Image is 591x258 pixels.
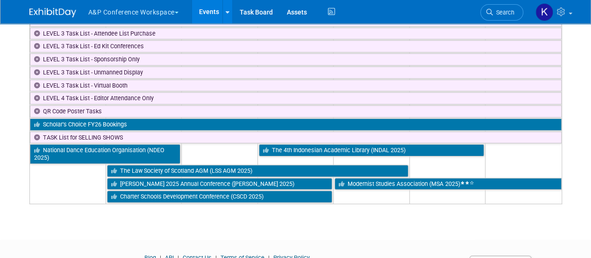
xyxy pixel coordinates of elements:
a: The Law Society of Scotland AGM (LSS AGM 2025) [107,165,408,177]
a: LEVEL 4 Task List - Editor Attendance Only [30,92,562,104]
a: Modernist Studies Association (MSA 2025) [335,178,561,190]
a: Charter Schools Development Conference (CSCD 2025) [107,191,333,203]
a: TASK List for SELLING SHOWS [30,132,562,144]
a: Scholar’s Choice FY26 Bookings [30,118,562,131]
a: LEVEL 3 Task List - Ed Kit Conferences [30,40,562,52]
span: Search [493,9,514,16]
a: [PERSON_NAME] 2025 Annual Conference ([PERSON_NAME] 2025) [107,178,333,190]
img: Kevin Connors [535,3,553,21]
a: LEVEL 3 Task List - Attendee List Purchase [30,28,562,40]
a: National Dance Education Organisation (NDEO 2025) [30,144,181,163]
a: Search [480,4,523,21]
a: LEVEL 3 Task List - Unmanned Display [30,66,562,79]
a: LEVEL 3 Task List - Sponsorship Only [30,53,562,66]
a: LEVEL 3 Task List - Virtual Booth [30,80,562,92]
a: QR Code Poster Tasks [30,105,562,118]
a: The 4th Indonesian Academic Library (INDAL 2025) [259,144,484,156]
img: ExhibitDay [29,8,76,17]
